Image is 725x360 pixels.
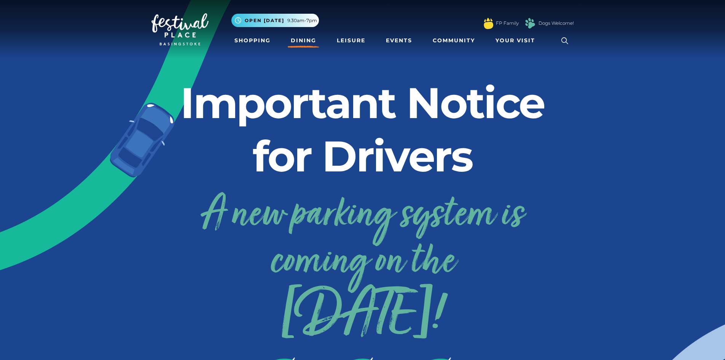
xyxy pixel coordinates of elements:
span: Open [DATE] [245,17,284,24]
span: Your Visit [496,37,535,45]
a: Dogs Welcome! [539,20,574,27]
h2: Important Notice for Drivers [151,76,574,183]
a: Leisure [334,34,368,48]
a: Shopping [231,34,274,48]
span: 9.30am-7pm [287,17,317,24]
span: [DATE]! [151,296,574,338]
a: Community [430,34,478,48]
a: Your Visit [492,34,542,48]
a: FP Family [496,20,519,27]
a: Dining [288,34,319,48]
img: Festival Place Logo [151,13,209,45]
a: Events [383,34,415,48]
button: Open [DATE] 9.30am-7pm [231,14,319,27]
a: A new parking system is coming on the[DATE]! [151,186,574,338]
